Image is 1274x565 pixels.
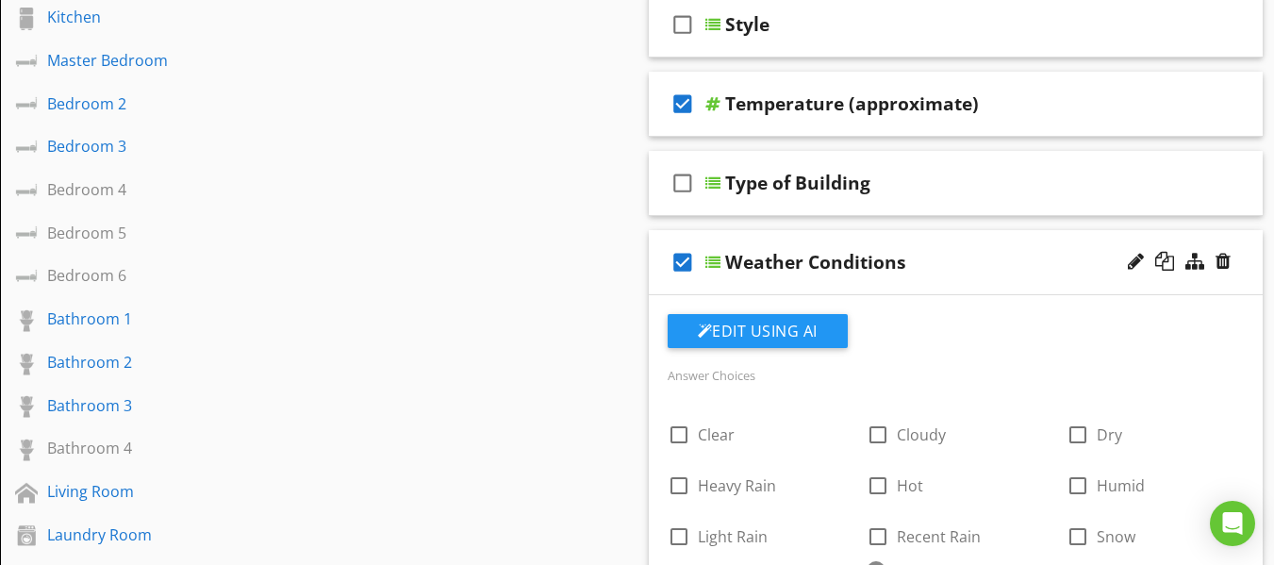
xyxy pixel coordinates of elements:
label: Answer Choices [668,367,755,384]
span: Cloudy [897,424,946,445]
div: Laundry Room [47,523,229,546]
div: Bathroom 2 [47,351,229,374]
span: Humid [1097,475,1145,496]
div: Bedroom 2 [47,92,229,115]
div: Bathroom 3 [47,394,229,417]
div: Type of Building [725,172,870,194]
span: Snow [1097,526,1135,547]
div: Bathroom 4 [47,437,229,459]
div: Bedroom 3 [47,135,229,158]
div: Weather Conditions [725,251,906,274]
div: Living Room [47,480,229,503]
span: Dry [1097,424,1122,445]
i: check_box [668,240,698,285]
div: Bedroom 6 [47,264,229,287]
div: Bedroom 5 [47,222,229,244]
span: Recent Rain [897,526,981,547]
div: Open Intercom Messenger [1210,501,1255,546]
div: Kitchen [47,6,229,28]
i: check_box_outline_blank [668,160,698,206]
span: Hot [897,475,923,496]
div: Style [725,13,769,36]
div: Temperature (approximate) [725,92,979,115]
i: check_box_outline_blank [668,2,698,47]
i: check_box [668,81,698,126]
span: Light Rain [698,526,768,547]
button: Edit Using AI [668,314,848,348]
div: Bedroom 4 [47,178,229,201]
span: Heavy Rain [698,475,776,496]
div: Master Bedroom [47,49,229,72]
div: Bathroom 1 [47,307,229,330]
span: Clear [698,424,735,445]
